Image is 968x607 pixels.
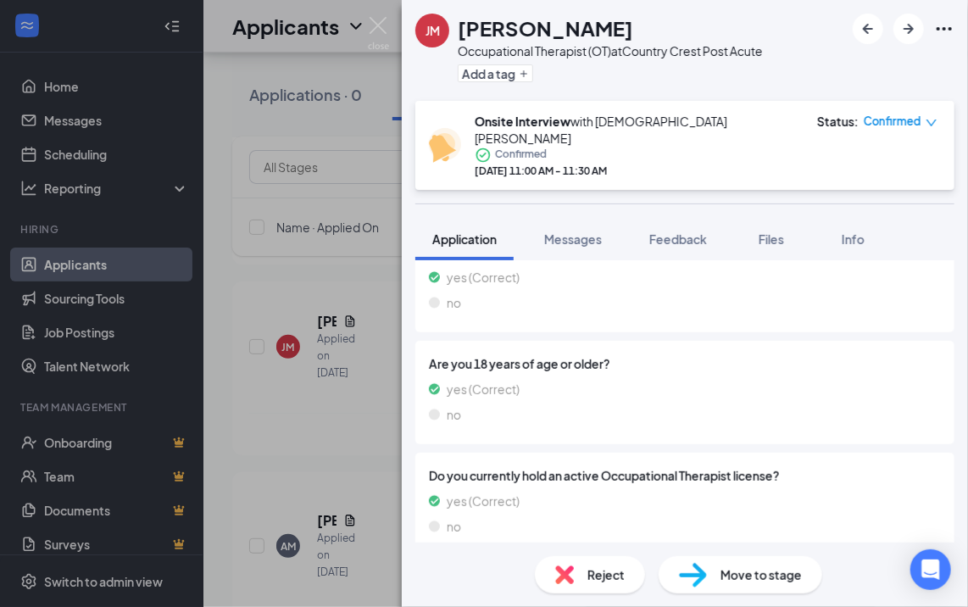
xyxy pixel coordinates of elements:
[475,113,800,147] div: with [DEMOGRAPHIC_DATA][PERSON_NAME]
[519,69,529,79] svg: Plus
[429,354,941,373] span: Are you 18 years of age or older?
[858,19,878,39] svg: ArrowLeftNew
[447,492,520,510] span: yes (Correct)
[447,268,520,287] span: yes (Correct)
[426,22,440,39] div: JM
[495,147,547,164] span: Confirmed
[447,380,520,398] span: yes (Correct)
[926,117,937,129] span: down
[458,14,633,42] h1: [PERSON_NAME]
[720,565,802,584] span: Move to stage
[429,466,941,485] span: Do you currently hold an active Occupational Therapist license?
[853,14,883,44] button: ArrowLeftNew
[910,549,951,590] div: Open Intercom Messenger
[458,42,763,59] div: Occupational Therapist (OT) at Country Crest Post Acute
[864,113,921,130] span: Confirmed
[893,14,924,44] button: ArrowRight
[587,565,625,584] span: Reject
[432,231,497,247] span: Application
[934,19,954,39] svg: Ellipses
[475,164,800,178] div: [DATE] 11:00 AM - 11:30 AM
[447,405,461,424] span: no
[475,147,492,164] svg: CheckmarkCircle
[447,293,461,312] span: no
[458,64,533,82] button: PlusAdd a tag
[544,231,602,247] span: Messages
[759,231,784,247] span: Files
[475,114,570,129] b: Onsite Interview
[447,517,461,536] span: no
[842,231,865,247] span: Info
[649,231,707,247] span: Feedback
[898,19,919,39] svg: ArrowRight
[817,113,859,130] div: Status :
